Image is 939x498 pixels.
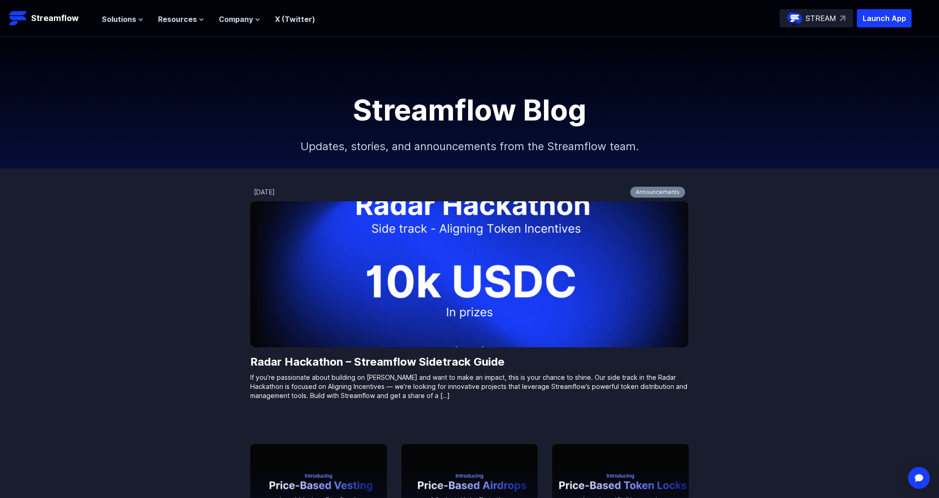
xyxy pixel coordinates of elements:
div: [DATE] [254,188,275,197]
a: Streamflow [9,9,93,27]
p: If you’re passionate about building on [PERSON_NAME] and want to make an impact, this is your cha... [250,373,689,400]
img: streamflow-logo-circle.png [787,11,802,26]
a: Announcements [630,187,685,198]
a: X (Twitter) [275,15,315,24]
p: Updates, stories, and announcements from the Streamflow team. [273,125,666,168]
span: Company [219,14,253,25]
p: STREAM [806,13,836,24]
button: Company [219,14,260,25]
button: Solutions [102,14,143,25]
h1: Streamflow Blog [264,95,675,125]
a: STREAM [780,9,853,27]
a: Radar Hackathon – Streamflow Sidetrack Guide [250,355,689,369]
div: Open Intercom Messenger [908,467,930,489]
button: Launch App [857,9,912,27]
img: Radar Hackathon – Streamflow Sidetrack Guide [250,201,689,347]
span: Resources [158,14,197,25]
p: Streamflow [31,12,79,25]
img: top-right-arrow.svg [840,16,845,21]
span: Solutions [102,14,136,25]
img: Streamflow Logo [9,9,27,27]
button: Resources [158,14,204,25]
